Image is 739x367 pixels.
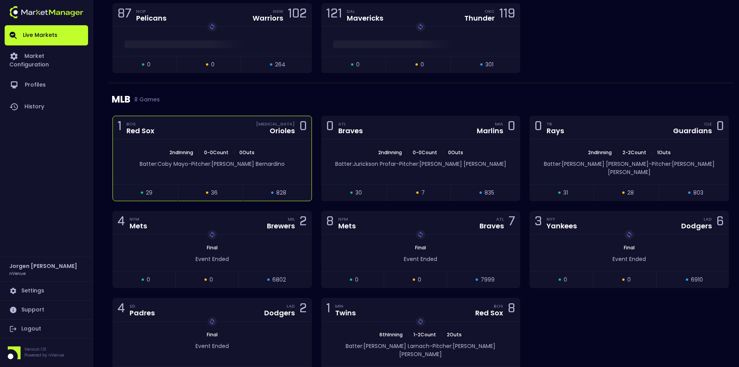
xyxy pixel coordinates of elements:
[446,149,466,156] span: 0 Outs
[209,276,213,284] span: 0
[509,216,515,230] div: 7
[418,276,421,284] span: 0
[535,120,542,135] div: 0
[485,61,493,69] span: 301
[475,310,503,317] div: Red Sox
[421,61,424,69] span: 0
[481,276,495,284] span: 7999
[5,282,88,300] a: Settings
[673,127,712,134] div: Guardians
[275,61,286,69] span: 264
[655,149,673,156] span: 1 Outs
[399,342,495,358] span: Pitcher: [PERSON_NAME] [PERSON_NAME]
[338,223,356,230] div: Mets
[270,127,295,134] div: Orioles
[404,255,437,263] span: Event Ended
[188,160,191,168] span: -
[204,244,220,251] span: Final
[704,121,712,127] div: CLE
[338,127,363,134] div: Braves
[299,120,307,135] div: 0
[335,310,356,317] div: Twins
[717,216,724,230] div: 6
[377,331,405,338] span: 6th Inning
[535,216,542,230] div: 3
[429,342,433,350] span: -
[649,160,652,168] span: -
[118,120,122,135] div: 1
[544,160,649,168] span: Batter: [PERSON_NAME] [PERSON_NAME]
[621,244,637,251] span: Final
[347,8,383,14] div: DAL
[421,189,425,197] span: 7
[9,262,77,270] h2: Jorgen [PERSON_NAME]
[9,6,83,18] img: logo
[693,189,703,197] span: 803
[496,216,504,222] div: ATL
[130,303,155,309] div: SD
[118,216,125,230] div: 4
[24,352,64,358] p: Powered by nVenue
[547,216,577,222] div: NYY
[5,45,88,74] a: Market Configuration
[211,189,218,197] span: 36
[126,121,154,127] div: BOS
[410,149,440,156] span: 0 - 0 Count
[355,189,362,197] span: 30
[231,149,237,156] span: |
[547,127,564,134] div: Rays
[396,160,399,168] span: -
[126,127,154,134] div: Red Sox
[499,8,515,22] div: 119
[338,121,363,127] div: ATL
[237,149,257,156] span: 0 Outs
[196,342,229,350] span: Event Ended
[620,149,649,156] span: 2 - 2 Count
[299,216,307,230] div: 2
[494,303,503,309] div: BOS
[547,121,564,127] div: TB
[147,61,151,69] span: 0
[326,303,331,317] div: 1
[256,121,295,127] div: [MEDICAL_DATA]
[477,127,503,134] div: Marlins
[547,223,577,230] div: Yankees
[209,24,215,30] img: replayImg
[326,8,342,22] div: 121
[438,331,445,338] span: |
[440,149,446,156] span: |
[411,331,438,338] span: 1 - 2 Count
[136,8,166,14] div: NOP
[196,255,229,263] span: Event Ended
[209,318,215,325] img: replayImg
[649,149,655,156] span: |
[140,160,188,168] span: Batter: Coby Mayo
[5,320,88,338] a: Logout
[264,310,295,317] div: Dodgers
[267,223,295,230] div: Brewers
[608,160,715,176] span: Pitcher: [PERSON_NAME] [PERSON_NAME]
[130,223,147,230] div: Mets
[209,231,215,238] img: replayImg
[376,149,404,156] span: 2nd Inning
[167,149,196,156] span: 2nd Inning
[118,303,125,317] div: 4
[613,255,646,263] span: Event Ended
[485,8,495,14] div: OKC
[146,189,152,197] span: 29
[253,15,283,22] div: Warriors
[335,160,396,168] span: Batter: Jurickson Profar
[5,96,88,118] a: History
[204,331,220,338] span: Final
[417,24,424,30] img: replayImg
[627,276,631,284] span: 0
[445,331,464,338] span: 2 Outs
[464,15,495,22] div: Thunder
[691,276,703,284] span: 6910
[413,244,428,251] span: Final
[355,276,358,284] span: 0
[399,160,506,168] span: Pitcher: [PERSON_NAME] [PERSON_NAME]
[326,120,334,135] div: 0
[202,149,231,156] span: 0 - 0 Count
[417,318,424,325] img: replayImg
